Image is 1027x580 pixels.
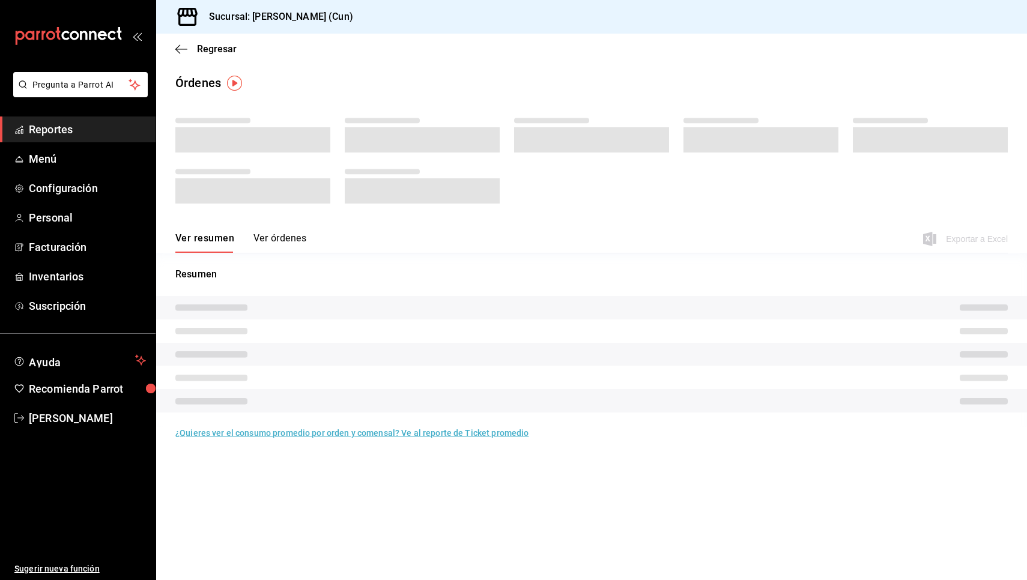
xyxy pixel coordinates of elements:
button: Regresar [175,43,237,55]
button: Ver órdenes [253,232,306,253]
p: Resumen [175,267,1008,282]
span: Sugerir nueva función [14,563,146,575]
span: Inventarios [29,268,146,285]
div: navigation tabs [175,232,306,253]
div: Órdenes [175,74,221,92]
a: Pregunta a Parrot AI [8,87,148,100]
img: Tooltip marker [227,76,242,91]
span: Personal [29,210,146,226]
span: Regresar [197,43,237,55]
button: Ver resumen [175,232,234,253]
span: Recomienda Parrot [29,381,146,397]
button: Pregunta a Parrot AI [13,72,148,97]
a: ¿Quieres ver el consumo promedio por orden y comensal? Ve al reporte de Ticket promedio [175,428,529,438]
span: Menú [29,151,146,167]
button: open_drawer_menu [132,31,142,41]
span: Ayuda [29,353,130,367]
span: Configuración [29,180,146,196]
span: Facturación [29,239,146,255]
span: Pregunta a Parrot AI [32,79,129,91]
span: [PERSON_NAME] [29,410,146,426]
span: Suscripción [29,298,146,314]
span: Reportes [29,121,146,137]
h3: Sucursal: [PERSON_NAME] (Cun) [199,10,353,24]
